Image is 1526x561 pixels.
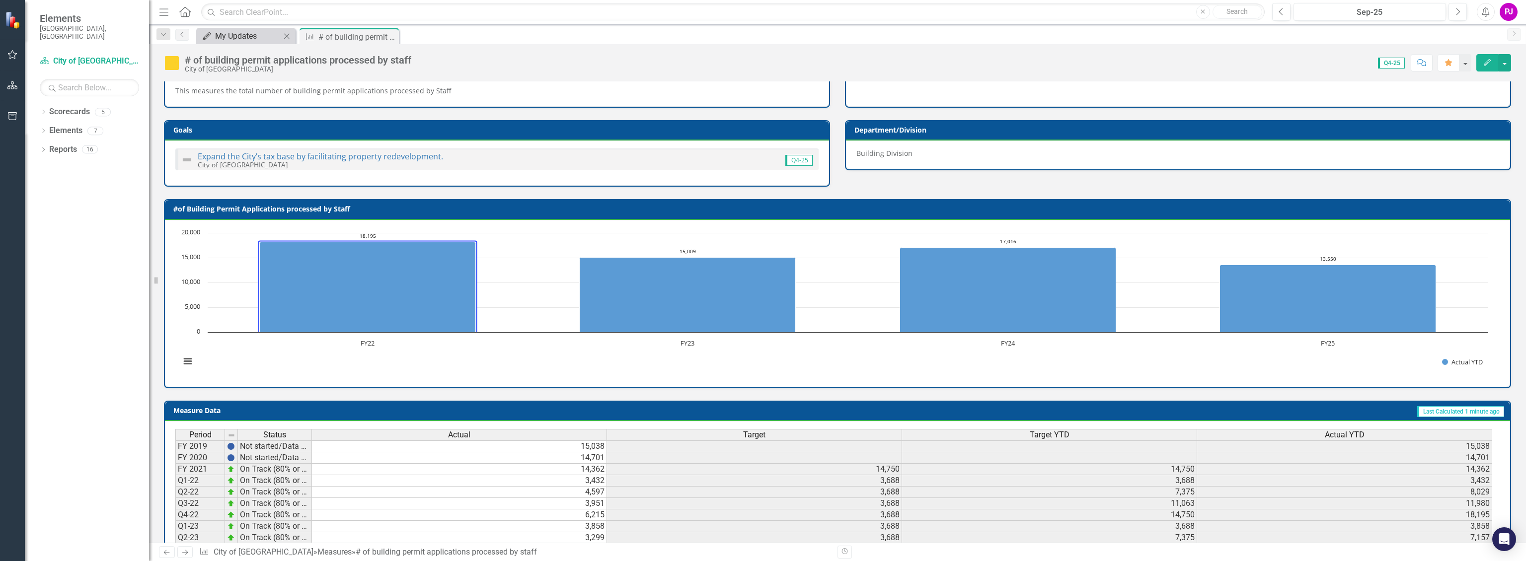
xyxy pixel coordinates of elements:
[238,475,312,487] td: On Track (80% or higher)
[1000,238,1016,245] text: 17,016
[607,521,902,532] td: 3,688
[40,56,139,67] a: City of [GEOGRAPHIC_DATA]
[317,547,352,557] a: Measures
[607,464,902,475] td: 14,750
[175,521,225,532] td: Q1-23
[181,252,200,261] text: 15,000
[238,464,312,475] td: On Track (80% or higher)
[189,430,212,439] span: Period
[1492,527,1516,551] div: Open Intercom Messenger
[49,125,82,137] a: Elements
[1297,6,1443,18] div: Sep-25
[1500,3,1518,21] button: PJ
[228,431,235,439] img: 8DAGhfEEPCf229AAAAAElFTkSuQmCC
[902,487,1197,498] td: 7,375
[1197,509,1492,521] td: 18,195
[1321,339,1335,348] text: FY25
[40,12,139,24] span: Elements
[214,547,313,557] a: City of [GEOGRAPHIC_DATA]
[1197,452,1492,464] td: 14,701
[238,509,312,521] td: On Track (80% or higher)
[312,532,607,544] td: 3,299
[1417,406,1504,417] span: Last Calculated 1 minute ago
[607,475,902,487] td: 3,688
[580,257,796,332] path: FY23, 15,009. Actual YTD.
[1442,357,1483,366] button: Show Actual YTD
[175,498,225,509] td: Q3-22
[312,464,607,475] td: 14,362
[173,407,638,414] h3: Measure Data
[1197,498,1492,509] td: 11,980
[175,452,225,464] td: FY 2020
[227,454,235,462] img: BgCOk07PiH71IgAAAABJRU5ErkJggg==
[227,522,235,530] img: zOikAAAAAElFTkSuQmCC
[175,86,451,95] span: This measures the total number of building permit applications processed by Staff
[201,3,1265,21] input: Search ClearPoint...
[181,277,200,286] text: 10,000
[238,532,312,544] td: On Track (80% or higher)
[312,475,607,487] td: 3,432
[607,509,902,521] td: 3,688
[227,499,235,507] img: zOikAAAAAElFTkSuQmCC
[1325,430,1365,439] span: Actual YTD
[680,248,696,255] text: 15,009
[199,30,281,42] a: My Updates
[1197,440,1492,452] td: 15,038
[175,228,1500,377] div: Chart. Highcharts interactive chart.
[1197,521,1492,532] td: 3,858
[197,327,200,336] text: 0
[263,430,286,439] span: Status
[198,151,443,162] a: Expand the City’s tax base by facilitating property redevelopment.
[607,498,902,509] td: 3,688
[181,354,195,368] button: View chart menu, Chart
[1197,475,1492,487] td: 3,432
[227,465,235,473] img: zOikAAAAAElFTkSuQmCC
[1320,255,1336,262] text: 13,550
[173,126,824,134] h3: Goals
[175,487,225,498] td: Q2-22
[743,430,765,439] span: Target
[1220,265,1436,332] path: FY25, 13,550. Actual YTD.
[1294,3,1446,21] button: Sep-25
[198,160,288,169] small: City of [GEOGRAPHIC_DATA]
[164,55,180,71] img: In Progress
[902,532,1197,544] td: 7,375
[87,127,103,135] div: 7
[1213,5,1262,19] button: Search
[312,440,607,452] td: 15,038
[260,242,476,332] path: FY22, 18,195. Actual YTD.
[95,108,111,116] div: 5
[902,464,1197,475] td: 14,750
[1197,487,1492,498] td: 8,029
[238,521,312,532] td: On Track (80% or higher)
[607,487,902,498] td: 3,688
[785,155,813,166] span: Q4-25
[312,498,607,509] td: 3,951
[312,487,607,498] td: 4,597
[199,547,830,558] div: » »
[1030,430,1069,439] span: Target YTD
[227,534,235,542] img: zOikAAAAAElFTkSuQmCC
[318,31,396,43] div: # of building permit applications processed by staff
[854,126,1505,134] h3: Department/Division
[312,521,607,532] td: 3,858
[1197,464,1492,475] td: 14,362
[238,440,312,452] td: Not started/Data not yet available
[448,430,470,439] span: Actual
[40,24,139,41] small: [GEOGRAPHIC_DATA], [GEOGRAPHIC_DATA]
[181,154,193,166] img: Not Defined
[900,247,1116,332] path: FY24, 17,016. Actual YTD.
[238,498,312,509] td: On Track (80% or higher)
[361,339,375,348] text: FY22
[5,11,22,29] img: ClearPoint Strategy
[1378,58,1405,69] span: Q4-25
[185,302,200,311] text: 5,000
[49,144,77,155] a: Reports
[902,521,1197,532] td: 3,688
[607,532,902,544] td: 3,688
[227,511,235,519] img: zOikAAAAAElFTkSuQmCC
[312,452,607,464] td: 14,701
[238,452,312,464] td: Not started/Data not yet available
[856,148,913,158] span: Building Division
